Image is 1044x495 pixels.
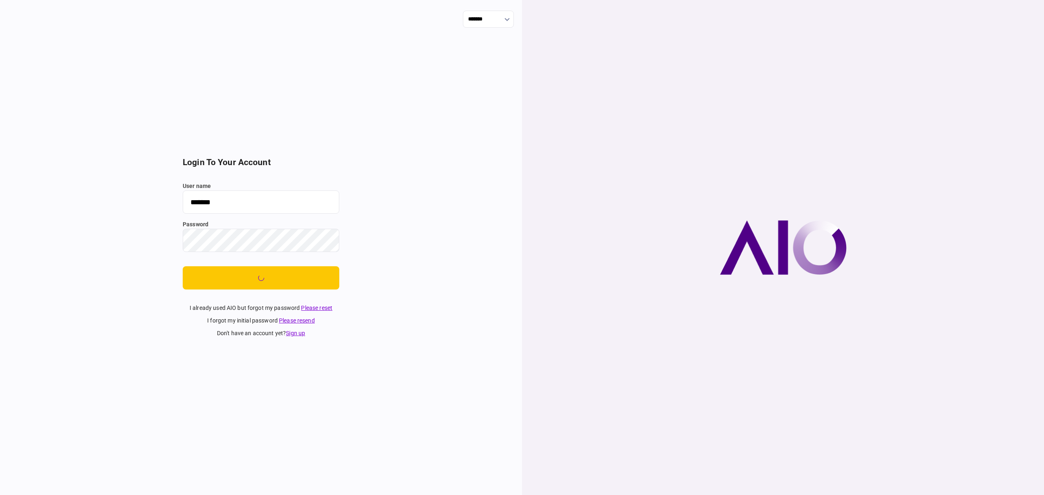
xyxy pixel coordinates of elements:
[183,220,339,229] label: password
[720,220,847,275] img: AIO company logo
[183,229,339,252] input: password
[183,182,339,190] label: user name
[183,190,339,214] input: user name
[279,317,315,324] a: Please resend
[183,157,339,168] h2: login to your account
[183,329,339,338] div: don't have an account yet ?
[183,316,339,325] div: I forgot my initial password
[183,304,339,312] div: I already used AIO but forgot my password
[463,11,514,28] input: show language options
[301,305,332,311] a: Please reset
[183,266,339,289] button: login
[286,330,305,336] a: Sign up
